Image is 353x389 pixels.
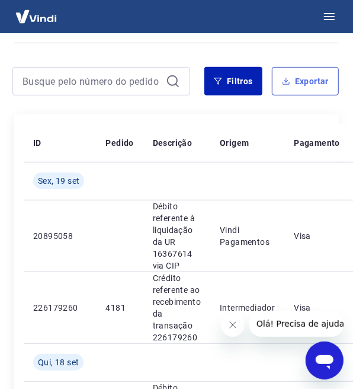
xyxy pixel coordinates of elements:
iframe: Fechar mensagem [221,313,245,337]
p: Pagamento [294,137,340,149]
p: Intermediador [220,302,275,314]
p: Vindi Pagamentos [220,224,275,248]
p: Descrição [153,137,192,149]
p: 20895058 [33,230,86,242]
iframe: Botão para abrir a janela de mensagens [306,342,344,380]
p: Origem [220,137,249,149]
p: Pedido [105,137,133,149]
span: Sex, 19 set [38,175,79,187]
p: Débito referente à liquidação da UR 16367614 via CIP [153,200,201,272]
p: 4181 [105,302,133,314]
input: Busque pelo número do pedido [23,72,161,90]
iframe: Mensagem da empresa [249,311,344,337]
span: Olá! Precisa de ajuda? [7,8,100,18]
p: ID [33,137,41,149]
p: 226179260 [33,302,86,314]
span: Qui, 18 set [38,356,79,368]
button: Filtros [204,67,262,95]
img: Vindi [9,4,63,29]
p: Crédito referente ao recebimento da transação 226179260 [153,272,201,343]
button: Exportar [272,67,339,95]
